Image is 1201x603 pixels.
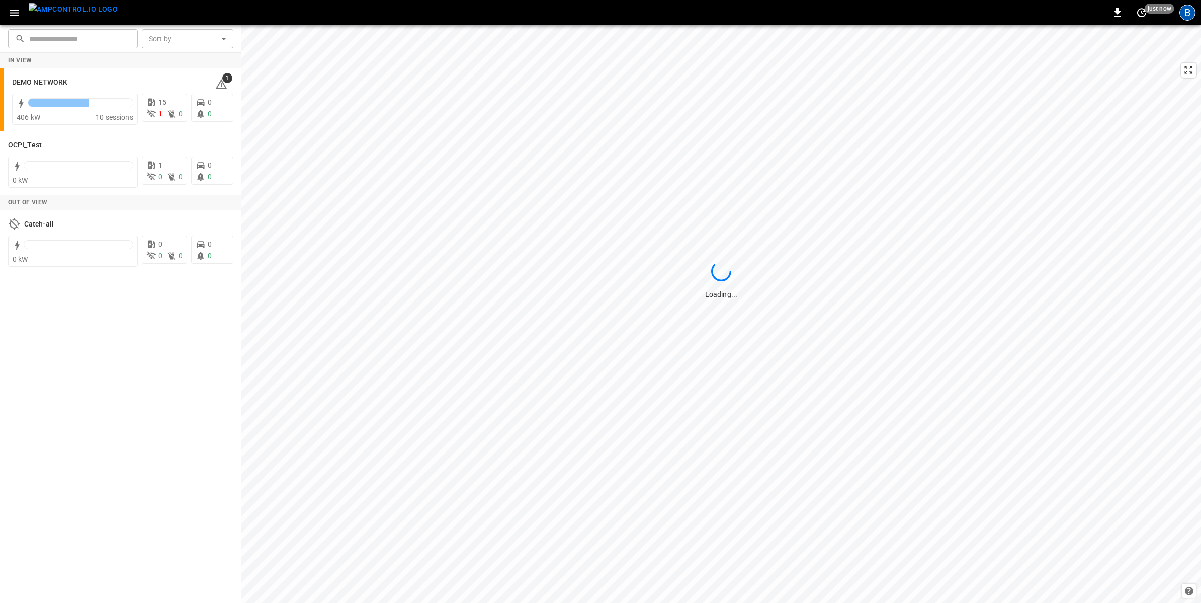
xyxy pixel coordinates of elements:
[179,173,183,181] span: 0
[208,110,212,118] span: 0
[179,252,183,260] span: 0
[1145,4,1174,14] span: just now
[208,98,212,106] span: 0
[158,240,162,248] span: 0
[17,113,40,121] span: 406 kW
[8,199,47,206] strong: Out of View
[208,173,212,181] span: 0
[208,161,212,169] span: 0
[8,57,32,64] strong: In View
[158,161,162,169] span: 1
[208,252,212,260] span: 0
[241,25,1201,603] canvas: Map
[29,3,118,16] img: ampcontrol.io logo
[158,110,162,118] span: 1
[8,140,42,151] h6: OCPI_Test
[12,77,67,88] h6: DEMO NETWORK
[208,240,212,248] span: 0
[1179,5,1195,21] div: profile-icon
[705,290,737,298] span: Loading...
[13,255,28,263] span: 0 kW
[1134,5,1150,21] button: set refresh interval
[96,113,133,121] span: 10 sessions
[24,219,54,230] h6: Catch-all
[158,173,162,181] span: 0
[158,98,166,106] span: 15
[158,252,162,260] span: 0
[222,73,232,83] span: 1
[179,110,183,118] span: 0
[13,176,28,184] span: 0 kW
